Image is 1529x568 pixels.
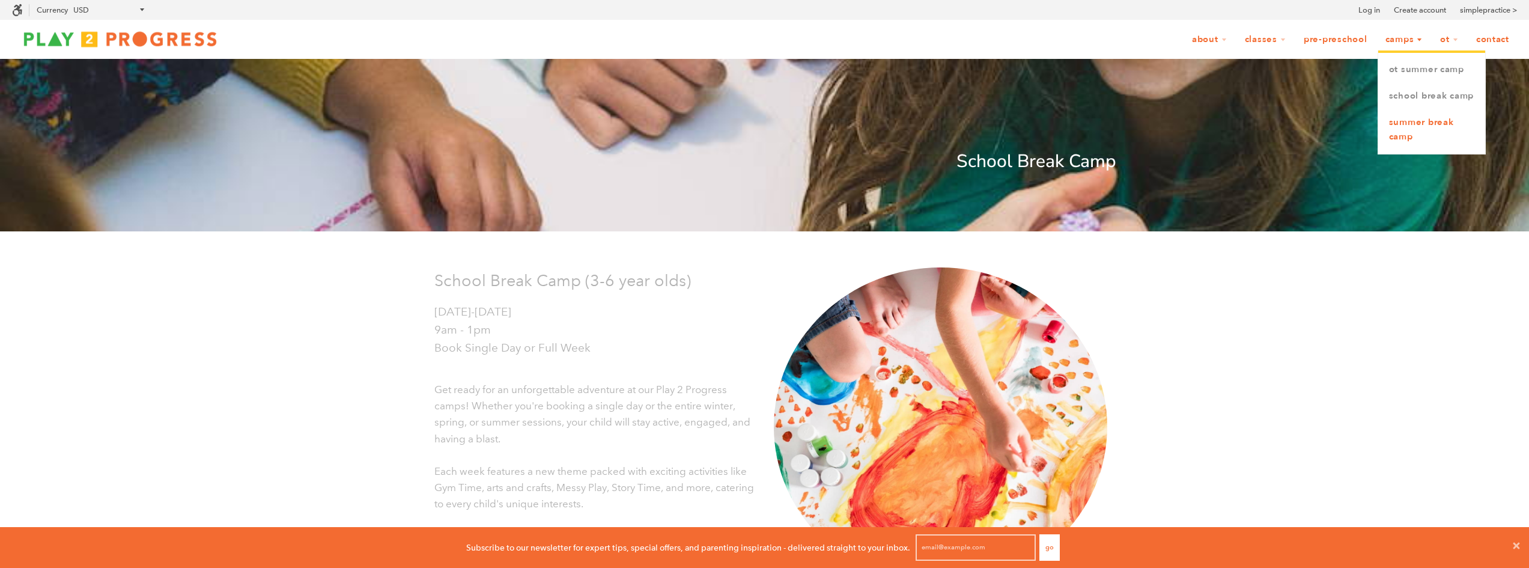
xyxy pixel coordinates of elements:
a: OT Summer Camp [1378,56,1485,83]
span: 3-6 year olds) [590,270,691,290]
p: 9am - 1pm [434,321,756,339]
a: Log in [1358,4,1380,16]
label: Currency [37,5,68,14]
a: Classes [1237,28,1293,51]
a: Create account [1394,4,1446,16]
img: Play2Progress logo [12,27,228,51]
p: School Break Camp [413,147,1116,176]
p: [DATE]-[DATE] [434,303,756,321]
p: Each week features a new theme packed with exciting activities like Gym Time, arts and crafts, Me... [434,463,756,513]
a: OT [1432,28,1466,51]
p: School Break Camp ( [434,267,756,293]
a: Contact [1468,28,1517,51]
input: email@example.com [916,534,1036,561]
a: Pre-Preschool [1296,28,1375,51]
p: Book Single Day or Full Week [434,339,756,357]
a: Camps [1378,28,1430,51]
p: Subscribe to our newsletter for expert tips, special offers, and parenting inspiration - delivere... [466,541,910,554]
p: Get ready for an unforgettable adventure at our Play 2 Progress camps! Whether you're booking a s... [434,382,756,447]
a: About [1184,28,1235,51]
a: simplepractice > [1460,4,1517,16]
a: School Break Camp [1378,83,1485,109]
a: Summer Break Camp [1378,109,1485,150]
button: Go [1039,534,1060,561]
